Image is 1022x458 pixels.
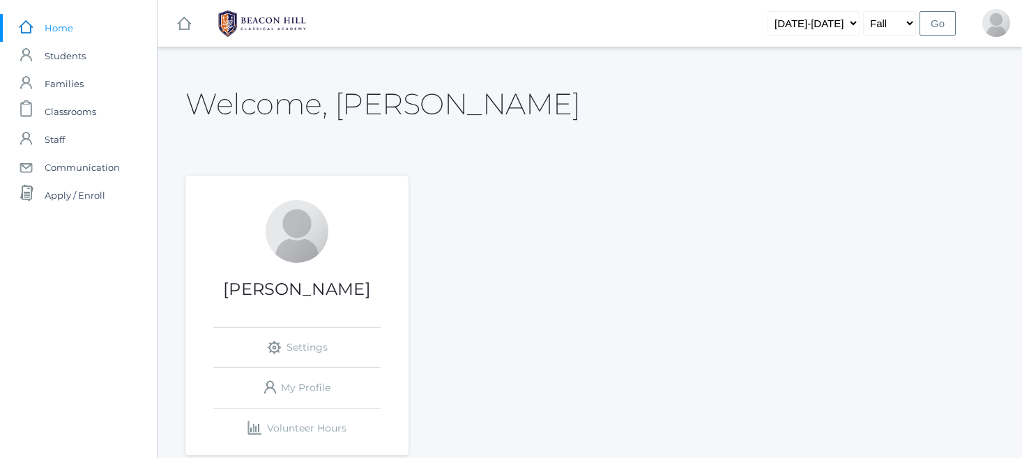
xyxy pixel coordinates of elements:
img: BHCALogos-05-308ed15e86a5a0abce9b8dd61676a3503ac9727e845dece92d48e8588c001991.png [210,6,314,41]
input: Go [920,11,956,36]
span: Classrooms [45,98,96,125]
span: Families [45,70,84,98]
span: Students [45,42,86,70]
a: Settings [213,328,381,367]
h2: Welcome, [PERSON_NAME] [185,88,580,120]
div: Jaimie Watson [266,200,328,263]
a: My Profile [213,368,381,408]
span: Apply / Enroll [45,181,105,209]
div: Jaimie Watson [982,9,1010,37]
h1: [PERSON_NAME] [185,280,409,298]
span: Communication [45,153,120,181]
a: Volunteer Hours [213,409,381,448]
span: Staff [45,125,65,153]
span: Home [45,14,73,42]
